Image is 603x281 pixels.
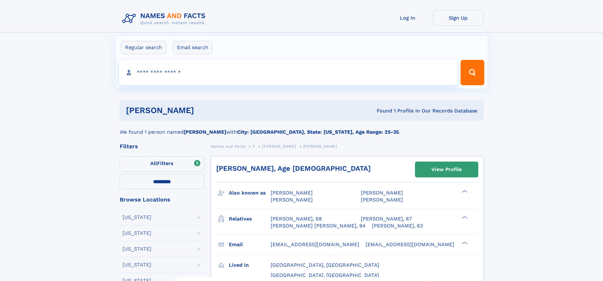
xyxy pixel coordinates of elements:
[366,241,454,247] span: [EMAIL_ADDRESS][DOMAIN_NAME]
[120,121,484,136] div: We found 1 person named with .
[461,60,484,85] button: Search Button
[229,214,271,224] h3: Relatives
[382,10,433,26] a: Log In
[262,144,296,149] span: [PERSON_NAME]
[150,160,157,166] span: All
[271,190,313,196] span: [PERSON_NAME]
[126,106,286,114] h1: [PERSON_NAME]
[229,239,271,250] h3: Email
[120,10,211,27] img: Logo Names and Facts
[229,260,271,271] h3: Lived in
[262,142,296,150] a: [PERSON_NAME]
[122,215,151,220] div: [US_STATE]
[285,107,477,114] div: Found 1 Profile In Our Records Database
[122,246,151,252] div: [US_STATE]
[271,215,322,222] a: [PERSON_NAME], 68
[216,164,371,172] a: [PERSON_NAME], Age [DEMOGRAPHIC_DATA]
[253,144,255,149] span: T
[184,129,226,135] b: [PERSON_NAME]
[119,60,458,85] input: search input
[121,41,166,54] label: Regular search
[271,197,313,203] span: [PERSON_NAME]
[271,262,379,268] span: [GEOGRAPHIC_DATA], [GEOGRAPHIC_DATA]
[122,231,151,236] div: [US_STATE]
[211,142,246,150] a: Names and Facts
[361,197,403,203] span: [PERSON_NAME]
[253,142,255,150] a: T
[271,272,379,278] span: [GEOGRAPHIC_DATA], [GEOGRAPHIC_DATA]
[271,241,359,247] span: [EMAIL_ADDRESS][DOMAIN_NAME]
[361,215,412,222] a: [PERSON_NAME], 67
[431,162,462,177] div: View Profile
[433,10,484,26] a: Sign Up
[372,222,423,229] a: [PERSON_NAME], 63
[229,188,271,198] h3: Also known as
[120,156,204,171] label: Filters
[361,190,403,196] span: [PERSON_NAME]
[120,144,204,149] div: Filters
[271,222,366,229] a: [PERSON_NAME] [PERSON_NAME], 94
[122,262,151,267] div: [US_STATE]
[460,189,468,194] div: ❯
[460,241,468,245] div: ❯
[237,129,399,135] b: City: [GEOGRAPHIC_DATA], State: [US_STATE], Age Range: 25-35
[303,144,337,149] span: [PERSON_NAME]
[415,162,478,177] a: View Profile
[173,41,212,54] label: Email search
[120,197,204,202] div: Browse Locations
[460,215,468,219] div: ❯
